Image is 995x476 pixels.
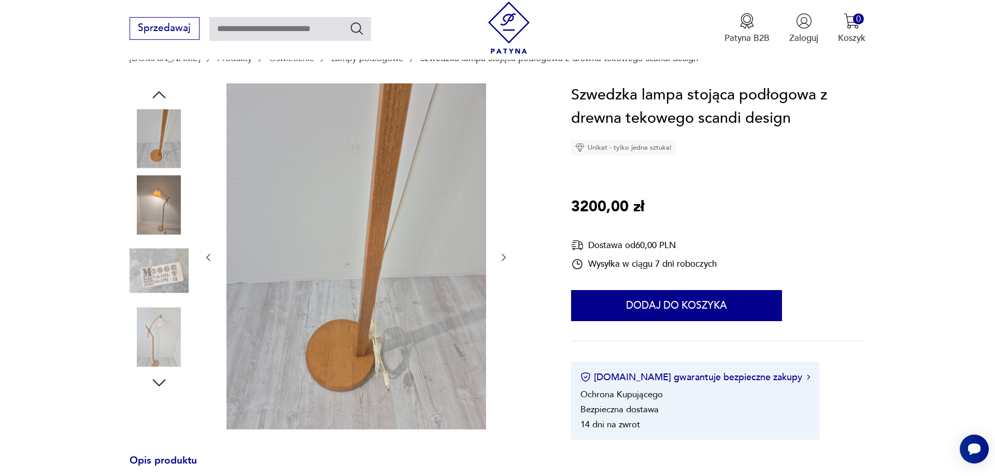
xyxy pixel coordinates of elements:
button: Zaloguj [789,13,818,44]
li: Bezpieczna dostawa [580,403,659,415]
p: 3200,00 zł [571,195,644,219]
div: Unikat - tylko jedna sztuka! [571,140,676,155]
img: Ikona dostawy [571,239,584,252]
h1: Szwedzka lampa stojąca podłogowa z drewna tekowego scandi design [571,83,865,131]
div: Wysyłka w ciągu 7 dni roboczych [571,258,717,270]
li: Ochrona Kupującego [580,388,663,400]
button: Sprzedawaj [130,17,200,40]
img: Zdjęcie produktu Szwedzka lampa stojąca podłogowa z drewna tekowego scandi design [130,307,189,366]
li: 14 dni na zwrot [580,419,640,430]
img: Patyna - sklep z meblami i dekoracjami vintage [483,2,535,54]
a: Sprzedawaj [130,25,200,33]
p: Zaloguj [789,32,818,44]
iframe: Smartsupp widget button [960,435,989,464]
img: Ikonka użytkownika [796,13,812,29]
button: Patyna B2B [724,13,770,44]
button: 0Koszyk [838,13,865,44]
div: Dostawa od 60,00 PLN [571,239,717,252]
p: Patyna B2B [724,32,770,44]
a: Oświetlenie [269,53,314,63]
img: Zdjęcie produktu Szwedzka lampa stojąca podłogowa z drewna tekowego scandi design [130,109,189,168]
img: Ikona strzałki w prawo [807,374,810,380]
img: Ikona koszyka [844,13,860,29]
button: Szukaj [349,21,364,36]
img: Zdjęcie produktu Szwedzka lampa stojąca podłogowa z drewna tekowego scandi design [130,241,189,300]
p: Koszyk [838,32,865,44]
div: 0 [853,13,864,24]
a: Produkty [217,53,252,63]
img: Ikona certyfikatu [580,372,591,382]
img: Ikona medalu [739,13,755,29]
img: Zdjęcie produktu Szwedzka lampa stojąca podłogowa z drewna tekowego scandi design [130,175,189,234]
a: Lampy podłogowe [331,53,403,63]
button: Dodaj do koszyka [571,290,782,321]
a: Ikona medaluPatyna B2B [724,13,770,44]
img: Zdjęcie produktu Szwedzka lampa stojąca podłogowa z drewna tekowego scandi design [226,83,486,429]
img: Ikona diamentu [575,143,585,152]
a: [DOMAIN_NAME] [130,53,200,63]
p: Szwedzka lampa stojąca podłogowa z drewna tekowego scandi design [420,53,698,63]
button: [DOMAIN_NAME] gwarantuje bezpieczne zakupy [580,371,810,384]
